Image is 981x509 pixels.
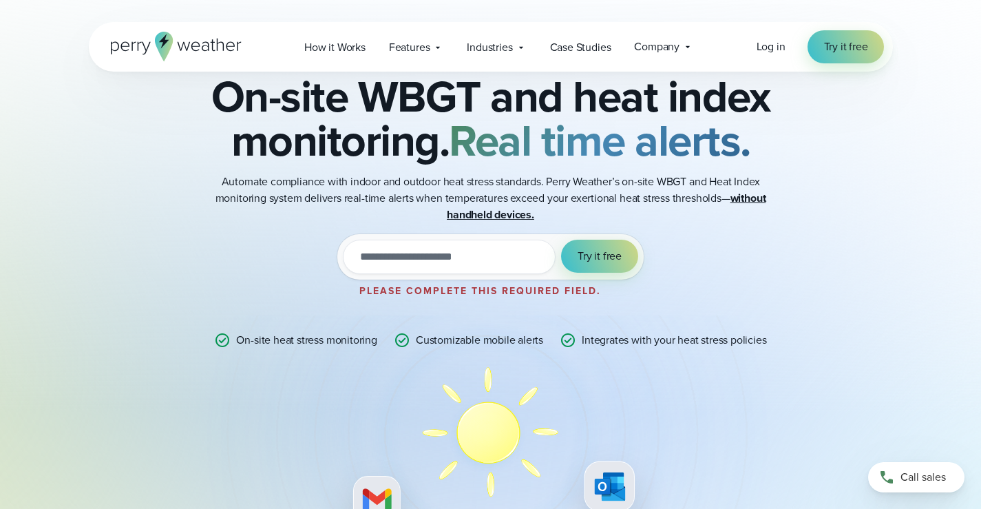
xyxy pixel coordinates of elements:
[215,174,766,223] p: Automate compliance with indoor and outdoor heat stress standards. Perry Weather’s on-site WBGT a...
[158,74,824,163] h2: On-site WBGT and heat index monitoring.
[236,332,377,349] p: On-site heat stress monitoring
[808,30,885,63] a: Try it free
[447,190,766,222] strong: without handheld devices.
[578,248,622,264] span: Try it free
[550,39,611,56] span: Case Studies
[538,33,623,61] a: Case Studies
[449,108,750,173] strong: Real time alerts.
[868,462,964,492] a: Call sales
[582,332,766,349] p: Integrates with your heat stress policies
[824,39,868,55] span: Try it free
[757,39,785,54] span: Log in
[293,33,377,61] a: How it Works
[467,39,512,56] span: Industries
[757,39,785,55] a: Log in
[389,39,430,56] span: Features
[416,332,543,349] p: Customizable mobile alerts
[561,240,638,273] button: Try it free
[359,284,601,298] label: Please complete this required field.
[634,39,679,55] span: Company
[900,469,946,486] span: Call sales
[304,39,366,56] span: How it Works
